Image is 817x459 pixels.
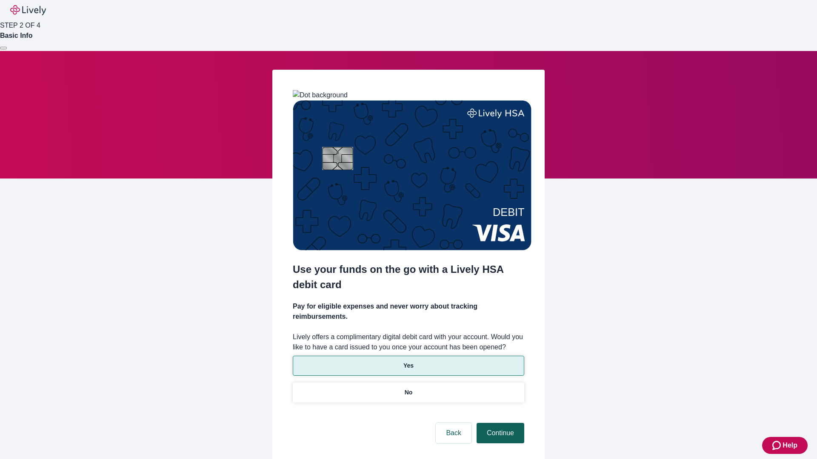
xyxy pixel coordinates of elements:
[293,262,524,292] h2: Use your funds on the go with a Lively HSA debit card
[293,332,524,352] label: Lively offers a complimentary digital debit card with your account. Would you like to have a card...
[293,301,524,322] h4: Pay for eligible expenses and never worry about tracking reimbursements.
[10,5,46,15] img: Lively
[762,437,808,454] button: Zendesk support iconHelp
[403,361,414,370] p: Yes
[772,440,783,450] svg: Zendesk support icon
[477,423,524,443] button: Continue
[293,382,524,402] button: No
[783,440,797,450] span: Help
[405,388,413,397] p: No
[293,356,524,376] button: Yes
[436,423,471,443] button: Back
[293,100,531,250] img: Debit card
[293,90,348,100] img: Dot background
